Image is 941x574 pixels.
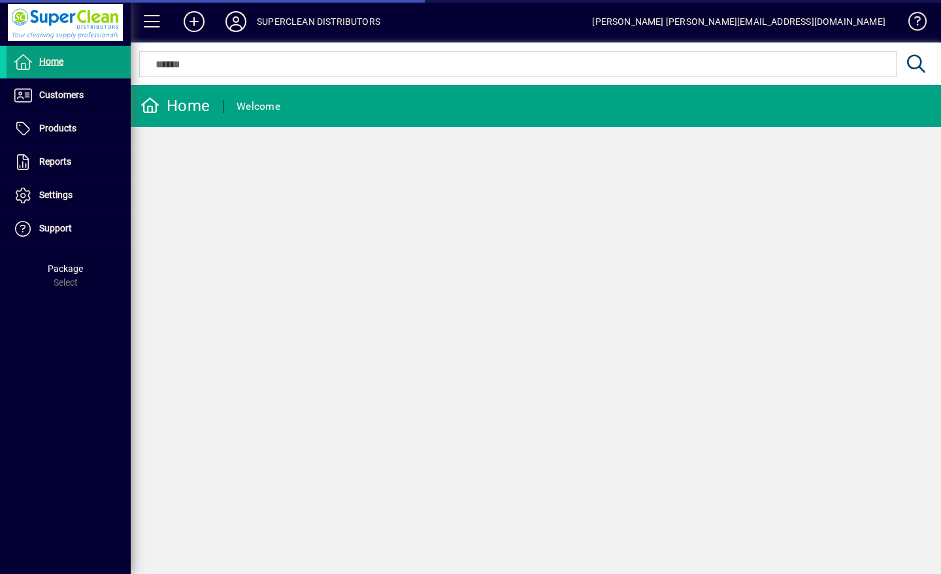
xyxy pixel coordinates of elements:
[140,95,210,116] div: Home
[7,212,131,245] a: Support
[39,90,84,100] span: Customers
[39,223,72,233] span: Support
[899,3,925,45] a: Knowledge Base
[215,10,257,33] button: Profile
[39,156,71,167] span: Reports
[39,56,63,67] span: Home
[39,190,73,200] span: Settings
[48,263,83,274] span: Package
[237,96,280,117] div: Welcome
[39,123,76,133] span: Products
[257,11,380,32] div: SUPERCLEAN DISTRIBUTORS
[7,112,131,145] a: Products
[173,10,215,33] button: Add
[592,11,885,32] div: [PERSON_NAME] [PERSON_NAME][EMAIL_ADDRESS][DOMAIN_NAME]
[7,79,131,112] a: Customers
[7,146,131,178] a: Reports
[7,179,131,212] a: Settings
